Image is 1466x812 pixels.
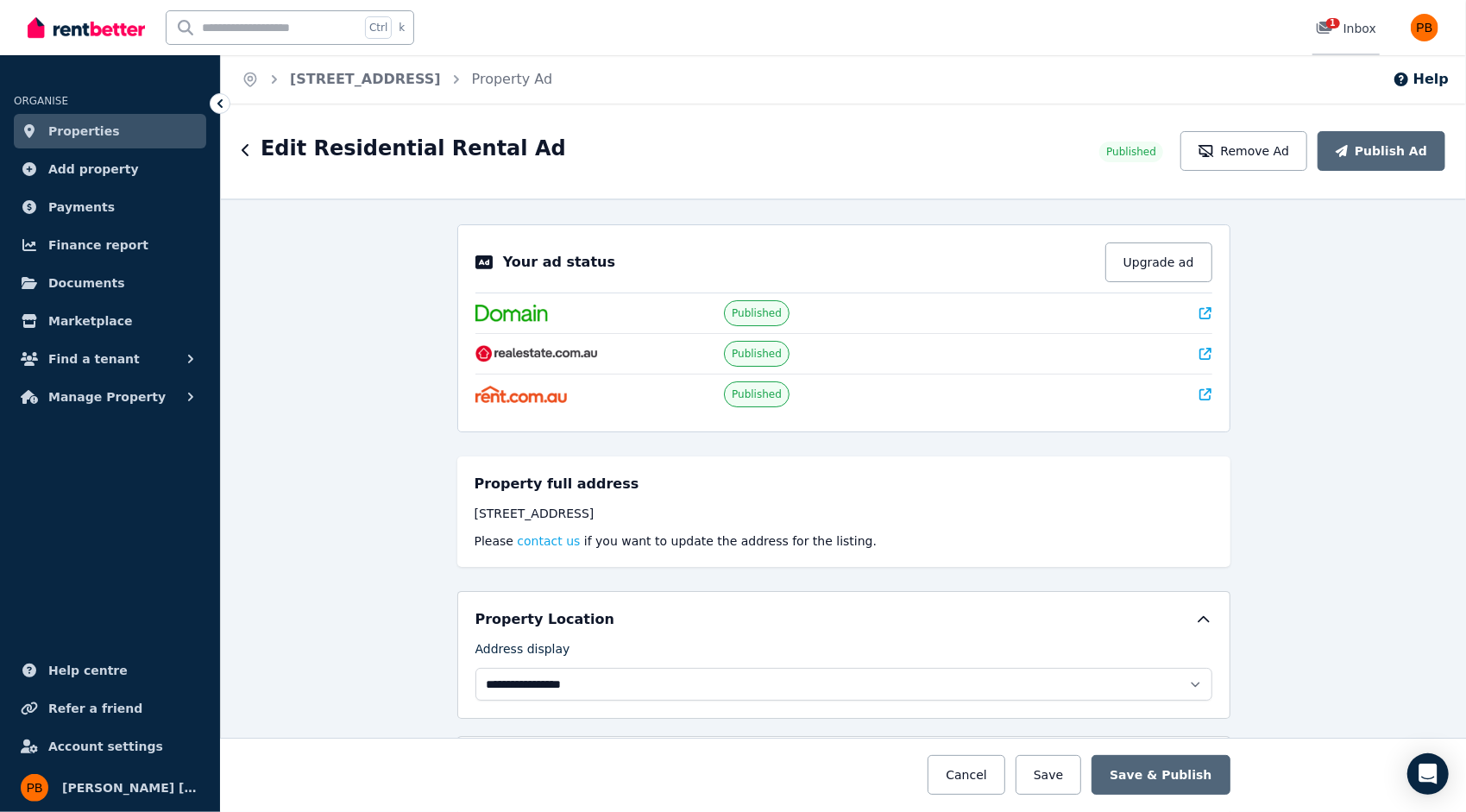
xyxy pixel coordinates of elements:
[1407,753,1449,795] div: Open Intercom Messenger
[48,660,128,681] span: Help centre
[472,71,553,87] a: Property Ad
[14,95,68,107] span: ORGANISE
[1411,14,1438,41] img: Petar Bijelac Petar Bijelac
[1393,69,1449,90] button: Help
[1092,755,1230,795] button: Save & Publish
[14,729,206,764] a: Account settings
[14,653,206,688] a: Help centre
[475,305,548,322] img: Domain.com.au
[48,387,166,407] span: Manage Property
[48,235,148,255] span: Finance report
[1106,145,1156,159] span: Published
[48,197,115,217] span: Payments
[928,755,1004,795] button: Cancel
[475,532,1213,550] p: Please if you want to update the address for the listing.
[1180,131,1307,171] button: Remove Ad
[14,152,206,186] a: Add property
[48,736,163,757] span: Account settings
[261,135,566,162] h1: Edit Residential Rental Ad
[48,273,125,293] span: Documents
[48,159,139,179] span: Add property
[1105,242,1212,282] button: Upgrade ad
[290,71,441,87] a: [STREET_ADDRESS]
[14,266,206,300] a: Documents
[1016,755,1081,795] button: Save
[221,55,573,104] nav: Breadcrumb
[14,190,206,224] a: Payments
[1318,131,1445,171] button: Publish Ad
[14,380,206,414] button: Manage Property
[14,342,206,376] button: Find a tenant
[732,387,782,401] span: Published
[732,347,782,361] span: Published
[503,252,615,273] p: Your ad status
[399,21,405,35] span: k
[475,345,599,362] img: RealEstate.com.au
[475,640,570,664] label: Address display
[14,304,206,338] a: Marketplace
[517,532,580,550] button: contact us
[48,311,132,331] span: Marketplace
[1326,18,1340,28] span: 1
[14,114,206,148] a: Properties
[14,228,206,262] a: Finance report
[475,386,568,403] img: Rent.com.au
[21,774,48,802] img: Petar Bijelac Petar Bijelac
[14,691,206,726] a: Refer a friend
[365,16,392,39] span: Ctrl
[28,15,145,41] img: RentBetter
[1316,20,1376,37] div: Inbox
[475,474,639,494] h5: Property full address
[475,609,614,630] h5: Property Location
[475,505,1213,522] div: [STREET_ADDRESS]
[62,777,199,798] span: [PERSON_NAME] [PERSON_NAME]
[732,306,782,320] span: Published
[48,698,142,719] span: Refer a friend
[48,121,120,142] span: Properties
[48,349,140,369] span: Find a tenant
